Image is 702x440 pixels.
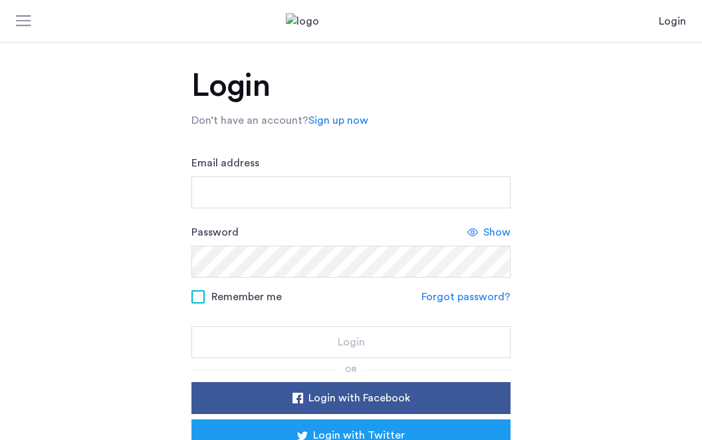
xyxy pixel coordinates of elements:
[308,112,368,128] a: Sign up now
[191,155,259,171] label: Email address
[211,289,282,305] span: Remember me
[286,13,416,29] img: logo
[191,382,511,414] button: button
[286,13,416,29] a: Cazamio Logo
[191,326,511,358] button: button
[338,334,365,350] span: Login
[191,115,308,126] span: Don’t have an account?
[659,13,686,29] a: Login
[345,365,357,373] span: or
[483,224,511,240] span: Show
[191,224,239,240] label: Password
[421,289,511,305] a: Forgot password?
[191,70,511,102] h1: Login
[308,390,410,406] span: Login with Facebook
